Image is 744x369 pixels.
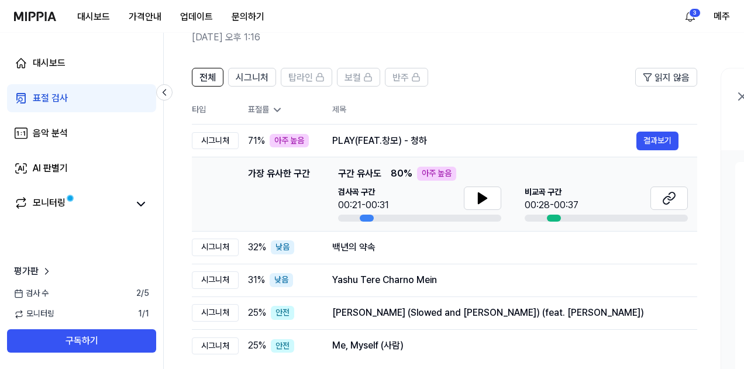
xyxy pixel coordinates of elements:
[248,273,265,287] span: 31 %
[7,49,156,77] a: 대시보드
[192,239,239,256] div: 시그니처
[714,9,730,23] button: 메주
[192,304,239,322] div: 시그니처
[248,104,314,116] div: 표절률
[14,308,54,320] span: 모니터링
[33,126,68,140] div: 음악 분석
[391,167,412,181] span: 80 %
[689,8,701,18] div: 3
[33,91,68,105] div: 표절 검사
[33,161,68,175] div: AI 판별기
[332,339,678,353] div: Me, Myself (사람)
[192,30,654,44] h2: [DATE] 오후 1:16
[332,96,697,124] th: 제목
[14,12,56,21] img: logo
[248,167,310,222] div: 가장 유사한 구간
[14,196,128,212] a: 모니터링
[222,5,274,29] button: 문의하기
[337,68,380,87] button: 보컬
[7,154,156,182] a: AI 판별기
[270,273,293,287] div: 낮음
[248,134,265,148] span: 71 %
[332,240,678,254] div: 백년의 약속
[14,264,39,278] span: 평가판
[332,273,678,287] div: Yashu Tere Charno Mein
[192,96,239,125] th: 타입
[248,240,266,254] span: 32 %
[525,198,578,212] div: 00:28-00:37
[7,119,156,147] a: 음악 분석
[655,71,690,85] span: 읽지 않음
[338,187,389,198] span: 검사곡 구간
[192,132,239,150] div: 시그니처
[248,306,266,320] span: 25 %
[138,308,149,320] span: 1 / 1
[236,71,268,85] span: 시그니처
[271,306,294,320] div: 안전
[33,56,66,70] div: 대시보드
[14,264,53,278] a: 평가판
[385,68,428,87] button: 반주
[332,306,678,320] div: [PERSON_NAME] (Slowed and [PERSON_NAME]) (feat. [PERSON_NAME])
[7,84,156,112] a: 표절 검사
[636,132,678,150] button: 결과보기
[635,68,697,87] button: 읽지 않음
[338,167,381,181] span: 구간 유사도
[332,134,636,148] div: PLAY(FEAT.창모) - 청하
[681,7,700,26] button: 알림3
[192,271,239,289] div: 시그니처
[271,240,294,254] div: 낮음
[192,68,223,87] button: 전체
[248,339,266,353] span: 25 %
[288,71,313,85] span: 탑라인
[14,288,49,299] span: 검사 수
[281,68,332,87] button: 탑라인
[171,1,222,33] a: 업데이트
[119,5,171,29] button: 가격안내
[192,337,239,355] div: 시그니처
[345,71,361,85] span: 보컬
[392,71,409,85] span: 반주
[68,5,119,29] button: 대시보드
[338,198,389,212] div: 00:21-00:31
[417,167,456,181] div: 아주 높음
[525,187,578,198] span: 비교곡 구간
[683,9,697,23] img: 알림
[171,5,222,29] button: 업데이트
[271,339,294,353] div: 안전
[199,71,216,85] span: 전체
[270,134,309,148] div: 아주 높음
[33,196,66,212] div: 모니터링
[136,288,149,299] span: 2 / 5
[7,329,156,353] button: 구독하기
[228,68,276,87] button: 시그니처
